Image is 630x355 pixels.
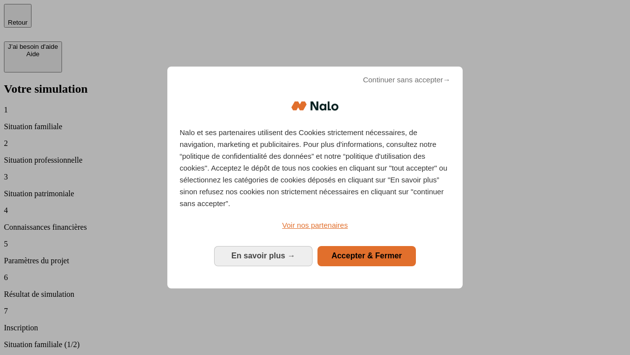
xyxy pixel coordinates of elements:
[331,251,402,260] span: Accepter & Fermer
[180,219,450,231] a: Voir nos partenaires
[167,67,463,288] div: Bienvenue chez Nalo Gestion du consentement
[317,246,416,266] button: Accepter & Fermer: Accepter notre traitement des données et fermer
[214,246,313,266] button: En savoir plus: Configurer vos consentements
[291,91,339,121] img: Logo
[180,127,450,210] p: Nalo et ses partenaires utilisent des Cookies strictement nécessaires, de navigation, marketing e...
[363,74,450,86] span: Continuer sans accepter→
[282,221,347,229] span: Voir nos partenaires
[231,251,295,260] span: En savoir plus →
